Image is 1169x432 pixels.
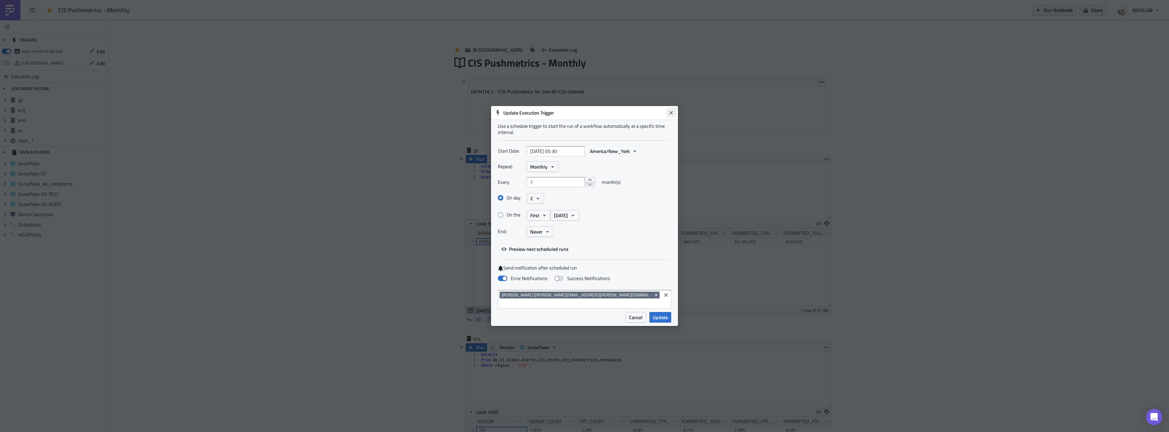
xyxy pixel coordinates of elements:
span: Preview next scheduled runs [509,245,569,253]
label: Send notification after scheduled run [498,265,671,271]
span: Monthly [530,163,547,170]
button: First [527,210,551,221]
button: Clear selected items [662,291,670,299]
button: Update [649,312,671,323]
button: increment [585,177,595,183]
p: MONTHLY - CIS Pushmetrics for Join-BI-CIS channel [3,3,354,8]
input: YYYY-MM-DD HH:mm [527,146,585,156]
div: Use a schedule trigger to start the run of a workflow automatically at a specific time interval. [498,123,671,135]
button: Preview next scheduled runs [498,244,572,254]
label: End: [498,226,523,237]
span: [PERSON_NAME] ([PERSON_NAME][EMAIL_ADDRESS][PERSON_NAME][DOMAIN_NAME]) [502,292,652,298]
button: [DATE] [551,210,579,221]
button: Never [527,226,554,237]
div: Open Intercom Messenger [1146,409,1162,425]
label: Success Notifications [554,275,610,281]
label: Repeat: [498,161,523,172]
h6: Update Execution Trigger [503,110,666,116]
button: decrement [585,182,595,188]
span: Never [530,228,542,235]
button: Remove Tag [653,292,660,298]
span: 2 [530,195,533,202]
span: Update [653,314,668,321]
span: America/New_York [590,148,630,155]
button: Cancel [626,312,646,323]
body: Rich Text Area. Press ALT-0 for help. [3,3,354,8]
button: America/New_York [587,146,641,156]
label: Start Date: [498,146,523,156]
button: 2 [527,193,544,204]
span: [DATE] [554,212,568,219]
label: Error Notifications [498,275,547,281]
label: Every [498,177,523,187]
button: Close [666,108,676,118]
span: month(s) [602,177,621,187]
button: Monthly [527,161,559,172]
span: Cancel [629,314,643,321]
label: On day [498,195,527,201]
label: On the [498,212,527,218]
span: First [530,212,539,219]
